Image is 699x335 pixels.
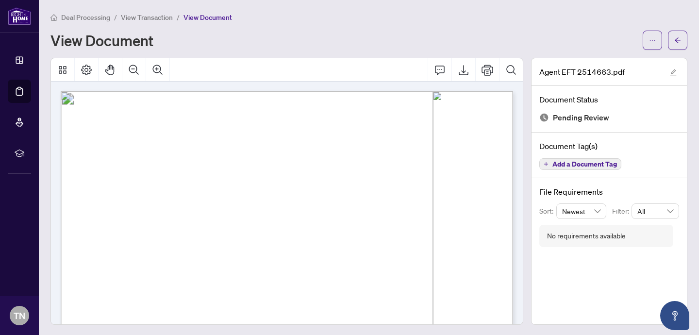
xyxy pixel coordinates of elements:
[14,309,25,322] span: TN
[539,94,679,105] h4: Document Status
[552,161,617,167] span: Add a Document Tag
[114,12,117,23] li: /
[612,206,632,217] p: Filter:
[539,186,679,198] h4: File Requirements
[539,206,556,217] p: Sort:
[61,13,110,22] span: Deal Processing
[539,158,621,170] button: Add a Document Tag
[637,204,673,218] span: All
[539,140,679,152] h4: Document Tag(s)
[544,162,549,167] span: plus
[547,231,626,241] div: No requirements available
[121,13,173,22] span: View Transaction
[50,14,57,21] span: home
[674,37,681,44] span: arrow-left
[8,7,31,25] img: logo
[670,69,677,76] span: edit
[539,113,549,122] img: Document Status
[177,12,180,23] li: /
[660,301,689,330] button: Open asap
[562,204,601,218] span: Newest
[553,111,609,124] span: Pending Review
[539,66,625,78] span: Agent EFT 2514663.pdf
[183,13,232,22] span: View Document
[50,33,153,48] h1: View Document
[649,37,656,44] span: ellipsis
